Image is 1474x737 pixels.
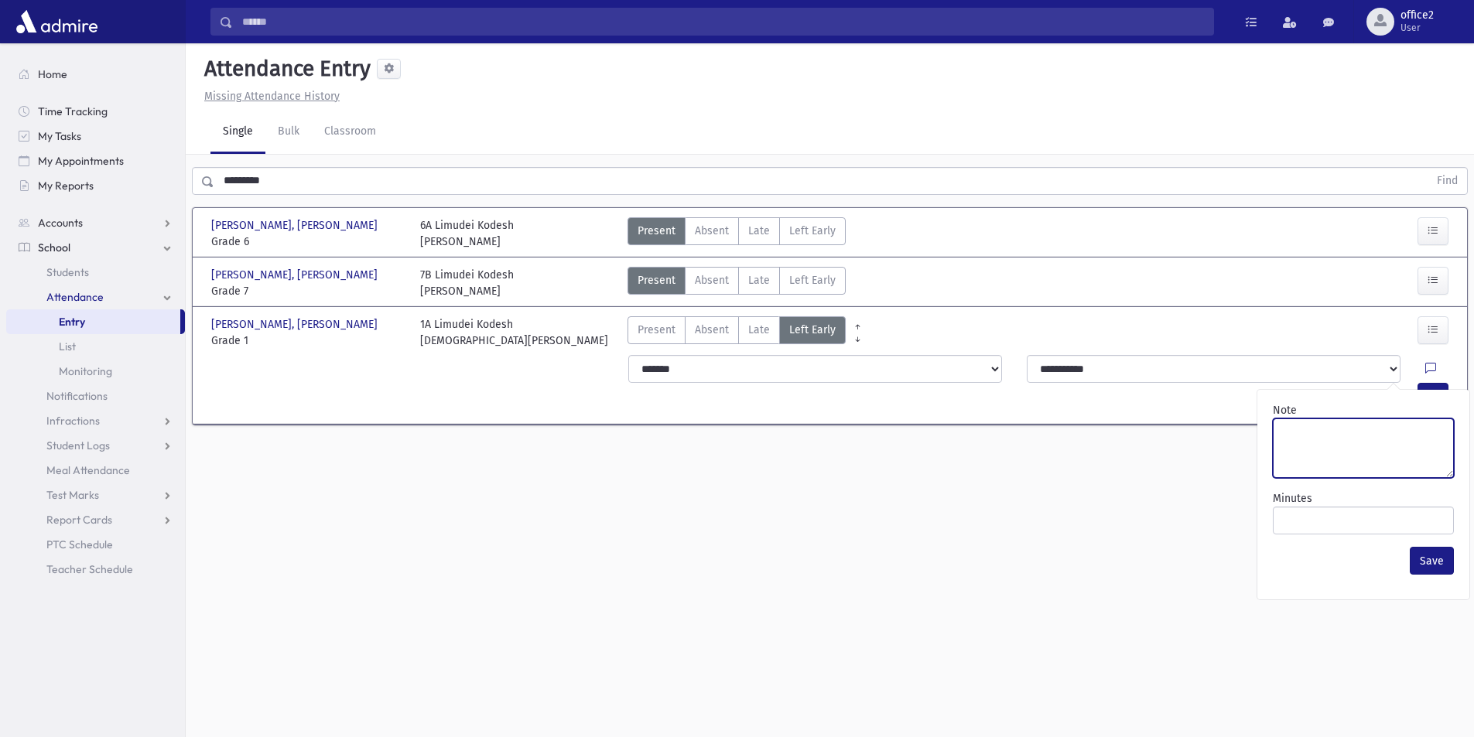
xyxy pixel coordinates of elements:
a: Student Logs [6,433,185,458]
span: office2 [1400,9,1434,22]
a: Time Tracking [6,99,185,124]
a: Teacher Schedule [6,557,185,582]
span: Entry [59,315,85,329]
div: 1A Limudei Kodesh [DEMOGRAPHIC_DATA][PERSON_NAME] [420,316,608,349]
a: My Tasks [6,124,185,148]
a: PTC Schedule [6,532,185,557]
span: Late [748,223,770,239]
span: Late [748,272,770,288]
span: Student Logs [46,438,110,452]
a: Entry [6,309,180,334]
a: Attendance [6,285,185,309]
span: School [38,241,70,254]
div: AttTypes [628,217,846,250]
a: Bulk [265,111,312,154]
span: Present [638,223,675,239]
a: Infractions [6,408,185,433]
span: Late [748,322,770,338]
span: My Appointments [38,154,124,168]
a: List [6,334,185,359]
span: Teacher Schedule [46,562,133,576]
span: Report Cards [46,513,112,527]
h5: Attendance Entry [198,56,371,82]
span: Grade 7 [211,283,405,299]
a: Single [210,111,265,154]
span: Left Early [789,223,836,239]
div: 7B Limudei Kodesh [PERSON_NAME] [420,267,514,299]
span: List [59,339,76,353]
span: Left Early [789,322,836,338]
span: My Tasks [38,129,81,143]
label: Minutes [1273,490,1312,507]
u: Missing Attendance History [204,90,340,103]
button: Save [1410,547,1454,575]
span: Grade 6 [211,234,405,250]
span: Absent [695,223,729,239]
span: [PERSON_NAME], [PERSON_NAME] [211,217,381,234]
a: School [6,235,185,260]
span: User [1400,22,1434,34]
span: Infractions [46,414,100,428]
div: AttTypes [628,267,846,299]
a: Meal Attendance [6,458,185,483]
a: Classroom [312,111,388,154]
input: Search [233,8,1213,36]
span: Students [46,265,89,279]
a: Missing Attendance History [198,90,340,103]
span: Grade 1 [211,333,405,349]
span: Monitoring [59,364,112,378]
span: Absent [695,322,729,338]
a: Students [6,260,185,285]
span: My Reports [38,179,94,193]
div: 6A Limudei Kodesh [PERSON_NAME] [420,217,514,250]
span: Accounts [38,216,83,230]
a: Accounts [6,210,185,235]
button: Find [1428,168,1467,194]
a: Test Marks [6,483,185,507]
span: Absent [695,272,729,288]
span: Left Early [789,272,836,288]
div: AttTypes [628,316,846,349]
a: Monitoring [6,359,185,384]
img: AdmirePro [12,6,101,37]
span: Test Marks [46,488,99,502]
span: Notifications [46,389,108,403]
span: Present [638,272,675,288]
a: Report Cards [6,507,185,532]
span: [PERSON_NAME], [PERSON_NAME] [211,267,381,283]
a: My Appointments [6,148,185,173]
a: Notifications [6,384,185,408]
span: Present [638,322,675,338]
span: Attendance [46,290,104,304]
span: Meal Attendance [46,463,130,477]
a: Home [6,62,185,87]
span: [PERSON_NAME], [PERSON_NAME] [211,316,381,333]
span: Home [38,67,67,81]
a: My Reports [6,173,185,198]
span: PTC Schedule [46,537,113,551]
label: Note [1273,402,1297,418]
span: Time Tracking [38,104,108,118]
